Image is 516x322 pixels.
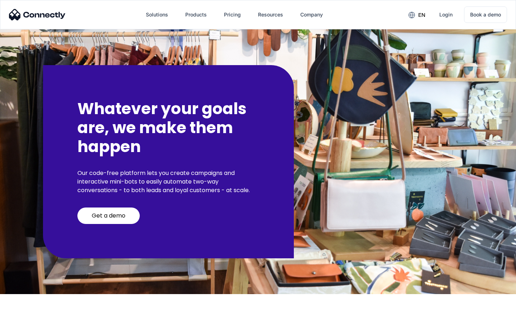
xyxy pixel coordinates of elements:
[300,10,323,20] div: Company
[77,169,259,195] p: Our code-free platform lets you create campaigns and interactive mini-bots to easily automate two...
[464,6,507,23] a: Book a demo
[92,212,125,219] div: Get a demo
[140,6,174,23] div: Solutions
[295,6,329,23] div: Company
[218,6,247,23] a: Pricing
[7,309,43,319] aside: Language selected: English
[14,309,43,319] ul: Language list
[180,6,212,23] div: Products
[434,6,458,23] a: Login
[224,10,241,20] div: Pricing
[146,10,168,20] div: Solutions
[258,10,283,20] div: Resources
[77,208,140,224] a: Get a demo
[418,10,425,20] div: en
[77,99,259,156] h2: Whatever your goals are, we make them happen
[439,10,453,20] div: Login
[403,9,431,20] div: en
[252,6,289,23] div: Resources
[9,9,66,20] img: Connectly Logo
[185,10,207,20] div: Products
